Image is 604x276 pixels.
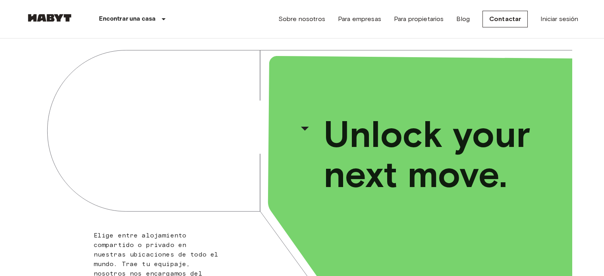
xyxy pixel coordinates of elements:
[99,14,156,24] p: Encontrar una casa
[26,14,73,22] img: Habyt
[482,11,528,27] a: Contactar
[540,14,578,24] a: Iniciar sesión
[338,14,381,24] a: Para empresas
[394,14,444,24] a: Para propietarios
[324,114,540,195] span: Unlock your next move.
[456,14,470,24] a: Blog
[278,14,325,24] a: Sobre nosotros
